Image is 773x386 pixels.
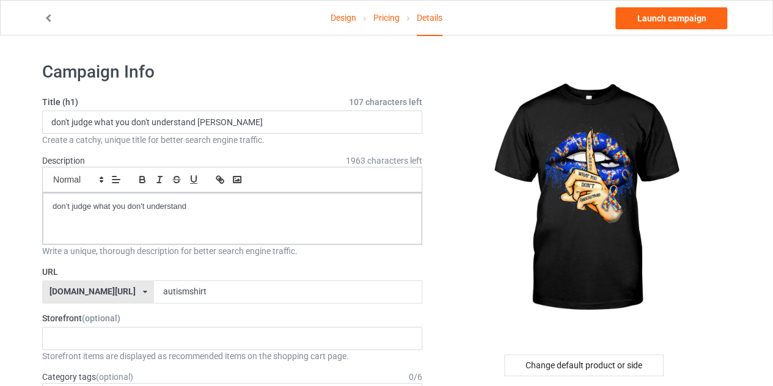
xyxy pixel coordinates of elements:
[42,61,422,83] h1: Campaign Info
[373,1,400,35] a: Pricing
[49,287,136,296] div: [DOMAIN_NAME][URL]
[42,350,422,362] div: Storefront items are displayed as recommended items on the shopping cart page.
[42,245,422,257] div: Write a unique, thorough description for better search engine traffic.
[504,354,664,376] div: Change default product or side
[331,1,356,35] a: Design
[42,134,422,146] div: Create a catchy, unique title for better search engine traffic.
[346,155,422,167] span: 1963 characters left
[42,96,422,108] label: Title (h1)
[349,96,422,108] span: 107 characters left
[53,201,412,213] p: don't judge what you don't understand
[82,313,120,323] span: (optional)
[409,371,422,383] div: 0 / 6
[42,312,422,324] label: Storefront
[42,156,85,166] label: Description
[417,1,442,36] div: Details
[42,266,422,278] label: URL
[96,372,133,382] span: (optional)
[615,7,727,29] a: Launch campaign
[42,371,133,383] label: Category tags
